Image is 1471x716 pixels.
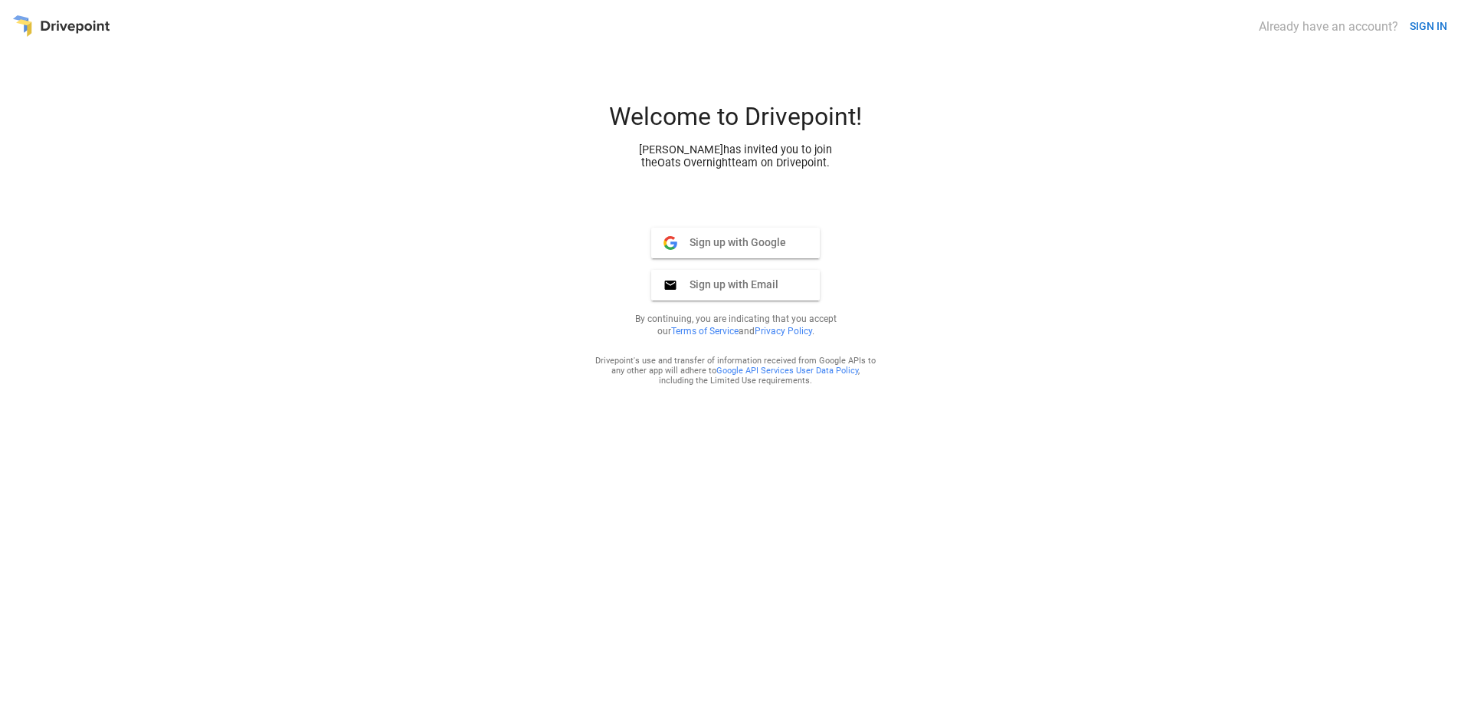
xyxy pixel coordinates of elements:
[625,143,846,169] div: [PERSON_NAME] has invited you to join the Oats Overnight team on Drivepoint.
[651,228,820,258] button: Sign up with Google
[1259,19,1398,34] div: Already have an account?
[755,326,812,337] a: Privacy Policy
[651,270,820,301] button: Sign up with Email
[595,356,876,386] div: Drivepoint's use and transfer of information received from Google APIs to any other app will adhe...
[677,278,778,291] span: Sign up with Email
[616,313,855,337] p: By continuing, you are indicating that you accept our and .
[716,366,858,376] a: Google API Services User Data Policy
[552,102,919,143] div: Welcome to Drivepoint!
[1404,12,1453,41] button: SIGN IN
[677,235,786,249] span: Sign up with Google
[671,326,739,337] a: Terms of Service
